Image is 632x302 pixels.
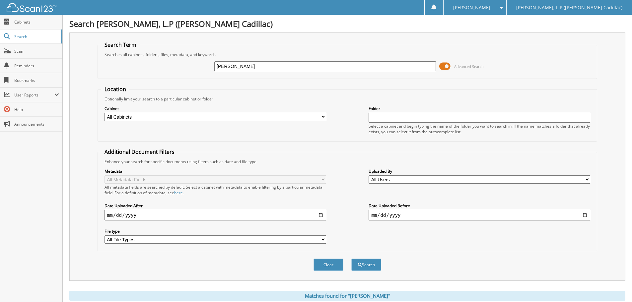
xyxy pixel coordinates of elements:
div: Enhance your search for specific documents using filters such as date and file type. [101,159,594,164]
span: Bookmarks [14,78,59,83]
label: Uploaded By [369,168,590,174]
label: Folder [369,106,590,111]
div: Select a cabinet and begin typing the name of the folder you want to search in. If the name match... [369,123,590,135]
label: Cabinet [105,106,326,111]
input: end [369,210,590,220]
label: File type [105,228,326,234]
button: Clear [314,259,343,271]
a: here [174,190,183,196]
div: Matches found for "[PERSON_NAME]" [69,291,625,301]
div: Optionally limit your search to a particular cabinet or folder [101,96,594,102]
span: Scan [14,48,59,54]
label: Date Uploaded Before [369,203,590,209]
span: Reminders [14,63,59,69]
span: [PERSON_NAME], L.P ([PERSON_NAME] Cadillac) [516,6,622,10]
input: start [105,210,326,220]
img: scan123-logo-white.svg [7,3,56,12]
span: Cabinets [14,19,59,25]
button: Search [351,259,381,271]
div: Searches all cabinets, folders, files, metadata, and keywords [101,52,594,57]
label: Metadata [105,168,326,174]
legend: Additional Document Filters [101,148,178,155]
h1: Search [PERSON_NAME], L.P ([PERSON_NAME] Cadillac) [69,18,625,29]
span: Advanced Search [454,64,484,69]
label: Date Uploaded After [105,203,326,209]
div: All metadata fields are searched by default. Select a cabinet with metadata to enable filtering b... [105,184,326,196]
span: Search [14,34,58,39]
span: User Reports [14,92,54,98]
legend: Search Term [101,41,140,48]
span: Help [14,107,59,112]
legend: Location [101,86,129,93]
span: Announcements [14,121,59,127]
span: [PERSON_NAME] [453,6,490,10]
